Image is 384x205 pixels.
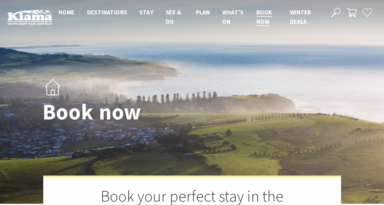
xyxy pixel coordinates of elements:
span: Home [59,8,75,16]
span: Book now [256,8,272,25]
span: Plan [196,8,210,16]
span: Stay [139,8,153,16]
span: See & Do [166,8,181,25]
h1: Book now [43,100,220,124]
img: Kiama Logo [8,9,52,25]
nav: Main Menu [52,8,324,27]
span: What’s On [222,8,243,25]
span: Destinations [87,8,127,16]
span: Winter Deals [290,8,311,25]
